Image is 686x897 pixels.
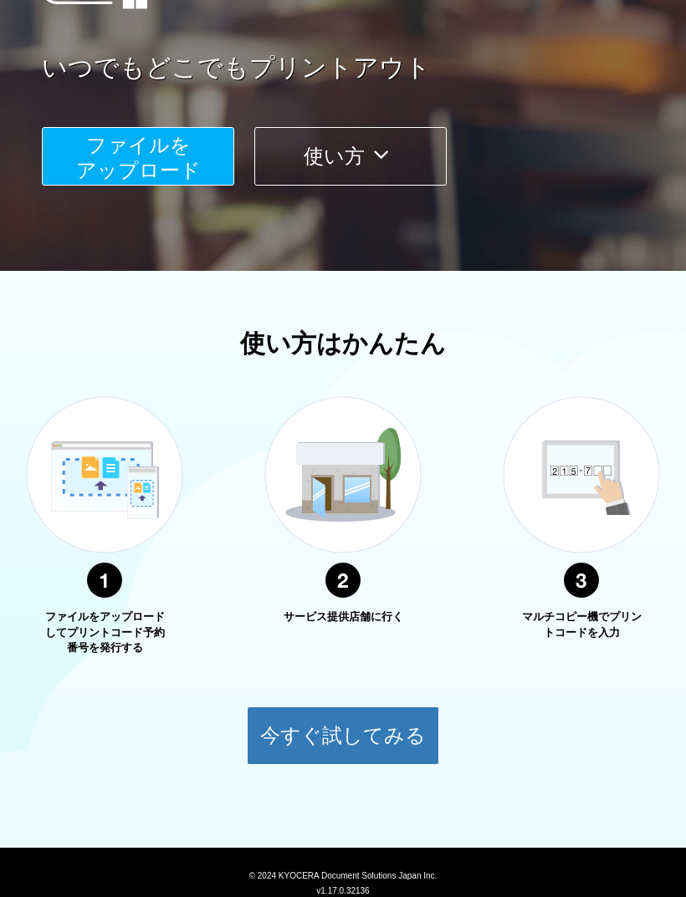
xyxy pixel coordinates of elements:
span: © 2024 KYOCERA Document Solutions Japan Inc. [249,869,438,880]
p: マルチコピー機でプリントコードを入力 [519,609,644,640]
p: サービス提供店舗に行く [280,609,406,625]
span: v1.17.0.32136 [316,885,369,895]
a: いつでもどこでもプリントアウト [42,50,686,86]
p: ファイルをアップロードしてプリントコード予約番号を発行する [42,609,167,656]
button: ファイルを​​アップロード [42,127,234,186]
button: 使い方 [254,127,447,186]
span: ファイルを ​​アップロード [76,134,201,181]
button: 今すぐ試してみる [247,706,439,765]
